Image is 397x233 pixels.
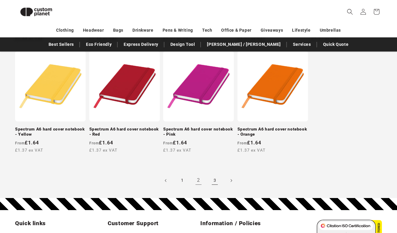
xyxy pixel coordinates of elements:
a: [PERSON_NAME] / [PERSON_NAME] [204,39,284,50]
a: Previous page [159,174,173,187]
a: Bags [113,25,123,36]
a: Giveaways [261,25,283,36]
img: Custom Planet [15,2,57,21]
a: Spectrum A6 hard cover notebook - Pink [163,127,234,137]
a: Best Sellers [46,39,77,50]
a: Eco Friendly [83,39,115,50]
a: Drinkware [132,25,153,36]
nav: Pagination [15,174,382,187]
a: Quick Quote [320,39,352,50]
h2: Quick links [15,220,104,227]
a: Pens & Writing [163,25,193,36]
a: Lifestyle [292,25,310,36]
summary: Search [343,5,357,18]
iframe: Chat Widget [294,168,397,233]
a: Tech [202,25,212,36]
a: Services [290,39,314,50]
a: Page 3 [208,174,221,187]
a: Next page [224,174,238,187]
a: Spectrum A6 hard cover notebook - Yellow [15,127,86,137]
a: Page 2 [192,174,205,187]
a: Design Tool [167,39,198,50]
h2: Information / Policies [200,220,289,227]
h2: Customer Support [108,220,197,227]
a: Office & Paper [221,25,251,36]
a: Spectrum A6 hard cover notebook - Red [89,127,160,137]
a: Express Delivery [121,39,161,50]
a: Umbrellas [320,25,341,36]
a: Headwear [83,25,104,36]
a: Spectrum A6 hard cover notebook - Orange [237,127,308,137]
a: Clothing [56,25,74,36]
a: Page 1 [176,174,189,187]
